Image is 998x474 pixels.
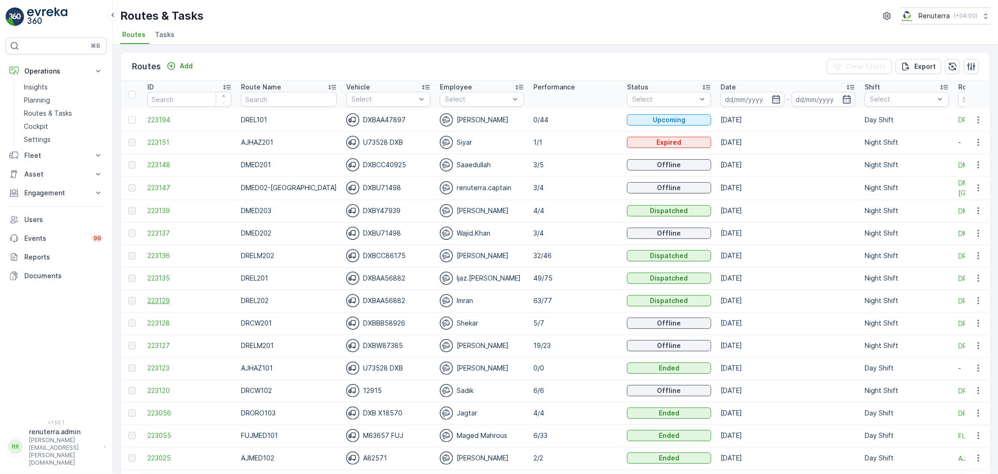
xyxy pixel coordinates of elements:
p: 3/4 [533,183,618,193]
td: [DATE] [716,379,860,402]
p: Route Plan [958,82,993,92]
p: Day Shift [865,115,949,125]
div: A82571 [346,452,430,465]
p: Offline [657,386,681,395]
img: Screenshot_2024-07-26_at_13.33.01.png [900,11,915,21]
img: svg%3e [440,113,453,126]
p: Offline [657,160,681,170]
div: Toggle Row Selected [128,342,136,349]
p: renuterra.admin [29,427,99,437]
a: 223137 [147,229,232,238]
p: 32/46 [533,251,618,260]
a: 223025 [147,453,232,463]
a: Events99 [6,229,107,248]
p: Dispatched [650,274,688,283]
div: renuterra.captain [440,181,524,194]
span: v 1.50.1 [6,420,107,425]
p: Vehicle [346,82,370,92]
a: Cockpit [20,120,107,133]
img: svg%3e [346,249,359,262]
p: DMED202 [241,229,337,238]
a: 223147 [147,183,232,193]
p: DREL101 [241,115,337,125]
a: 223139 [147,206,232,215]
p: Performance [533,82,575,92]
button: Add [163,60,197,72]
p: 49/75 [533,274,618,283]
div: DXBY47939 [346,204,430,217]
img: svg%3e [346,429,359,442]
p: Engagement [24,188,88,198]
img: svg%3e [440,227,453,240]
p: Night Shift [865,274,949,283]
p: 3/4 [533,229,618,238]
div: Wajid.Khan [440,227,524,240]
div: Toggle Row Selected [128,364,136,372]
p: Select [870,95,934,104]
div: [PERSON_NAME] [440,249,524,262]
p: DREL202 [241,296,337,305]
button: Dispatched [627,205,711,216]
button: Renuterra(+04:00) [900,7,991,24]
button: Asset [6,165,107,184]
p: Ended [659,453,679,463]
input: Search [241,92,337,107]
span: 223128 [147,318,232,328]
img: svg%3e [346,204,359,217]
span: 223135 [147,274,232,283]
a: 223056 [147,408,232,418]
div: DXBBB58926 [346,317,430,330]
p: Expired [657,138,682,147]
p: Export [914,62,936,71]
td: [DATE] [716,131,860,154]
p: AJHAZ201 [241,138,337,147]
td: [DATE] [716,109,860,131]
div: 12915 [346,384,430,397]
img: svg%3e [346,452,359,465]
p: DMED02-[GEOGRAPHIC_DATA] [241,183,337,193]
input: dd/mm/yyyy [792,92,856,107]
p: Asset [24,170,88,179]
p: Day Shift [865,431,949,440]
p: 19/23 [533,341,618,350]
p: DRCW102 [241,386,337,395]
p: Employee [440,82,472,92]
a: Planning [20,94,107,107]
div: Siyar [440,136,524,149]
button: Upcoming [627,114,711,126]
p: Settings [24,135,51,144]
div: Toggle Row Selected [128,139,136,146]
td: [DATE] [716,424,860,447]
img: svg%3e [440,181,453,194]
p: Insights [24,82,48,92]
a: 223120 [147,386,232,395]
img: svg%3e [440,158,453,171]
div: [PERSON_NAME] [440,204,524,217]
td: [DATE] [716,200,860,222]
p: Night Shift [865,206,949,215]
p: Select [445,95,510,104]
p: [PERSON_NAME][EMAIL_ADDRESS][PERSON_NAME][DOMAIN_NAME] [29,437,99,467]
div: U73528 DXB [346,136,430,149]
button: Ended [627,430,711,441]
p: Night Shift [865,229,949,238]
p: Cockpit [24,122,48,131]
p: Day Shift [865,453,949,463]
button: Export [896,59,941,74]
td: [DATE] [716,447,860,469]
a: 223194 [147,115,232,125]
div: Sadik [440,384,524,397]
button: Dispatched [627,295,711,306]
span: 223136 [147,251,232,260]
button: Offline [627,228,711,239]
input: Search [147,92,232,107]
div: Shekar [440,317,524,330]
span: 223148 [147,160,232,170]
p: 6/6 [533,386,618,395]
button: Fleet [6,146,107,165]
button: Expired [627,137,711,148]
button: RRrenuterra.admin[PERSON_NAME][EMAIL_ADDRESS][PERSON_NAME][DOMAIN_NAME] [6,427,107,467]
button: Offline [627,318,711,329]
div: DXBCC40925 [346,158,430,171]
p: Operations [24,67,88,76]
